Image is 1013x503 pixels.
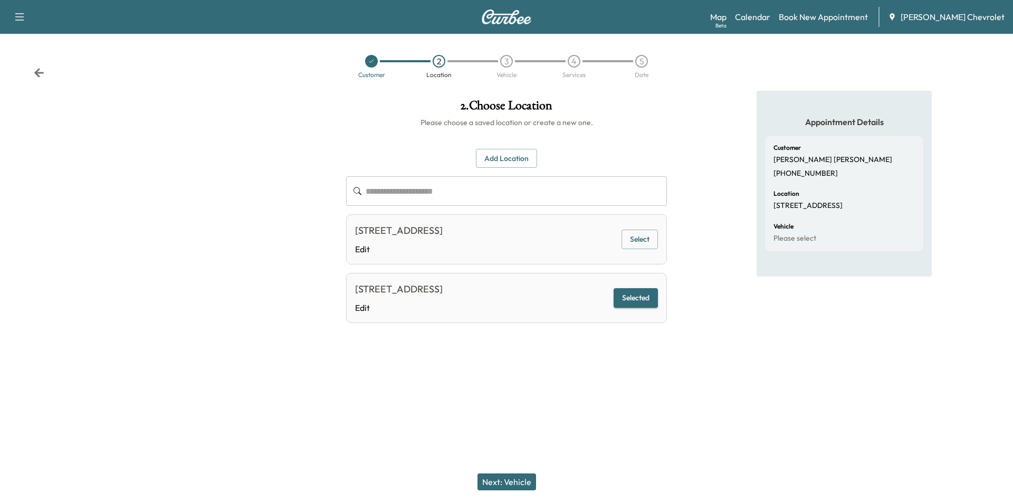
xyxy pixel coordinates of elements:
[355,223,443,238] div: [STREET_ADDRESS]
[773,169,838,178] p: [PHONE_NUMBER]
[481,10,532,24] img: Curbee Logo
[500,55,513,68] div: 3
[635,72,648,78] div: Date
[614,288,658,308] button: Selected
[476,149,537,168] button: Add Location
[779,11,868,23] a: Book New Appointment
[773,145,801,151] h6: Customer
[765,116,923,128] h5: Appointment Details
[355,243,443,255] a: Edit
[773,155,892,165] p: [PERSON_NAME] [PERSON_NAME]
[562,72,586,78] div: Services
[773,223,794,230] h6: Vehicle
[622,230,658,249] button: Select
[710,11,727,23] a: MapBeta
[496,72,517,78] div: Vehicle
[715,22,727,30] div: Beta
[358,72,385,78] div: Customer
[735,11,770,23] a: Calendar
[346,117,667,128] h6: Please choose a saved location or create a new one.
[426,72,452,78] div: Location
[773,191,799,197] h6: Location
[477,473,536,490] button: Next: Vehicle
[773,234,816,243] p: Please select
[568,55,580,68] div: 4
[635,55,648,68] div: 5
[773,201,843,211] p: [STREET_ADDRESS]
[901,11,1005,23] span: [PERSON_NAME] Chevrolet
[355,301,443,314] a: Edit
[433,55,445,68] div: 2
[346,99,667,117] h1: 2 . Choose Location
[34,68,44,78] div: Back
[355,282,443,297] div: [STREET_ADDRESS]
